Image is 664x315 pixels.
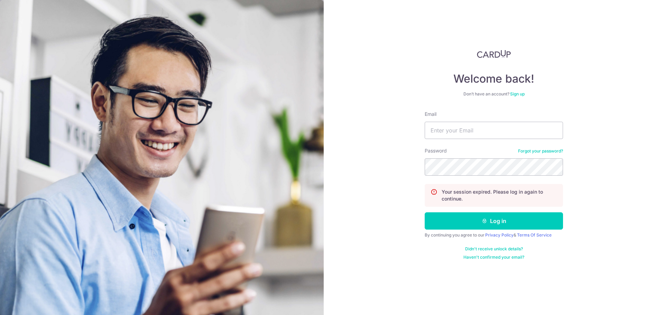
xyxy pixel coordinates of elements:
a: Sign up [510,91,525,96]
p: Your session expired. Please log in again to continue. [442,188,557,202]
label: Password [425,147,447,154]
div: By continuing you agree to our & [425,232,563,238]
input: Enter your Email [425,122,563,139]
a: Privacy Policy [485,232,514,238]
img: CardUp Logo [477,50,511,58]
div: Don’t have an account? [425,91,563,97]
label: Email [425,111,436,118]
a: Haven't confirmed your email? [463,254,524,260]
a: Didn't receive unlock details? [465,246,523,252]
button: Log in [425,212,563,230]
a: Terms Of Service [517,232,552,238]
a: Forgot your password? [518,148,563,154]
h4: Welcome back! [425,72,563,86]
